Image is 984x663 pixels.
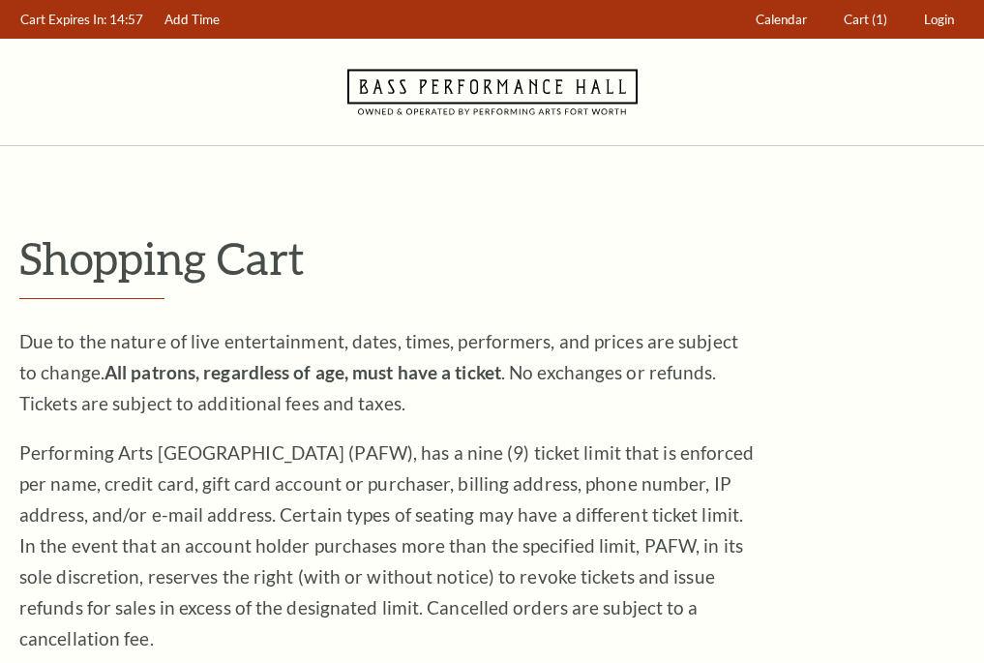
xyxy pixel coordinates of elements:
[756,12,807,27] span: Calendar
[156,1,229,39] a: Add Time
[747,1,817,39] a: Calendar
[872,12,887,27] span: (1)
[20,12,106,27] span: Cart Expires In:
[19,330,738,414] span: Due to the nature of live entertainment, dates, times, performers, and prices are subject to chan...
[924,12,954,27] span: Login
[109,12,143,27] span: 14:57
[844,12,869,27] span: Cart
[104,361,501,383] strong: All patrons, regardless of age, must have a ticket
[915,1,964,39] a: Login
[19,233,965,283] p: Shopping Cart
[19,437,755,654] p: Performing Arts [GEOGRAPHIC_DATA] (PAFW), has a nine (9) ticket limit that is enforced per name, ...
[835,1,897,39] a: Cart (1)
